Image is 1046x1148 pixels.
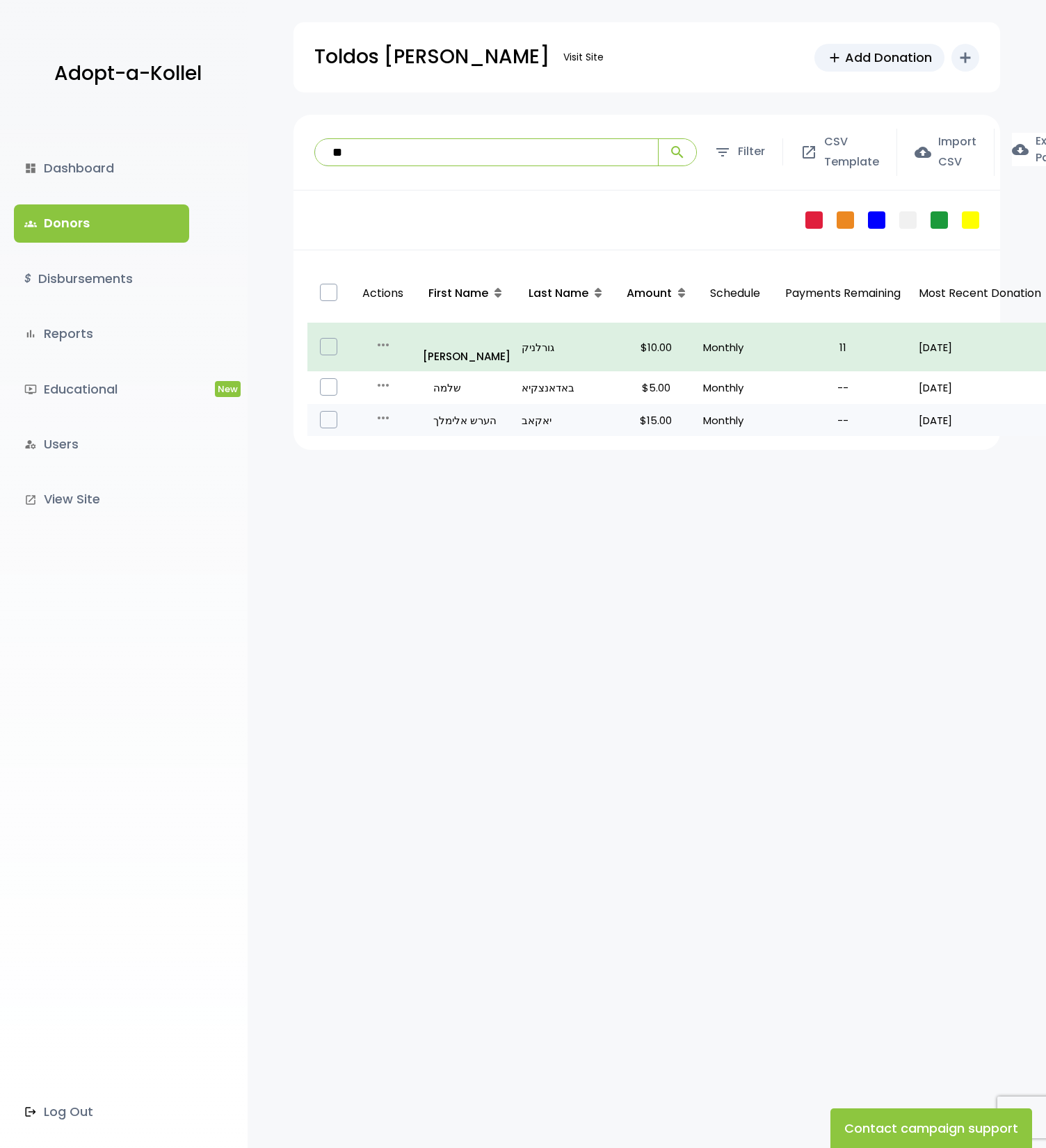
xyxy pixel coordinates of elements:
p: [DATE] [919,338,1041,357]
a: שלמה [423,378,510,397]
span: Import CSV [938,132,976,172]
a: manage_accountsUsers [14,426,189,463]
p: Most Recent Donation [919,284,1041,304]
a: ondemand_videoEducationalNew [14,371,189,408]
p: -- [778,411,908,430]
span: groups [24,218,37,230]
p: Monthly [703,338,767,357]
span: Add Donation [845,48,932,67]
button: add [951,44,979,72]
i: ondemand_video [24,383,37,396]
button: Contact campaign support [830,1108,1032,1148]
a: bar_chartReports [14,315,189,353]
span: search [669,144,686,161]
i: launch [24,494,37,506]
span: cloud_upload [915,144,931,161]
a: Log Out [14,1093,189,1131]
i: $ [24,269,31,289]
i: more_horiz [375,337,392,353]
a: addAdd Donation [814,44,944,72]
a: $Disbursements [14,260,189,298]
a: באדאנצקיא [522,378,609,397]
i: more_horiz [375,377,392,394]
a: [PERSON_NAME] [423,328,510,366]
i: more_horiz [375,410,392,426]
span: cloud_download [1012,141,1029,158]
i: bar_chart [24,328,37,340]
a: הערש אלימלך [423,411,510,430]
span: CSV Template [824,132,879,172]
i: dashboard [24,162,37,175]
p: Adopt-a-Kollel [54,56,202,91]
a: groupsDonors [14,204,189,242]
span: Amount [627,285,672,301]
p: Schedule [703,270,767,318]
span: open_in_new [800,144,817,161]
i: add [957,49,974,66]
span: Filter [738,142,765,162]
p: $10.00 [620,338,692,357]
a: Adopt-a-Kollel [47,40,202,108]
span: First Name [428,285,488,301]
a: launchView Site [14,480,189,518]
a: Visit Site [556,44,611,71]
span: New [215,381,241,397]
p: -- [778,378,908,397]
p: $5.00 [620,378,692,397]
p: [DATE] [919,411,1041,430]
p: Toldos [PERSON_NAME] [314,40,549,74]
span: add [827,50,842,65]
a: גורלניק [522,338,609,357]
p: $15.00 [620,411,692,430]
span: Last Name [529,285,588,301]
p: Monthly [703,378,767,397]
p: 11 [778,338,908,357]
a: יאקאב [522,411,609,430]
p: Payments Remaining [778,270,908,318]
p: [DATE] [919,378,1041,397]
p: Actions [355,270,410,318]
span: filter_list [714,144,731,161]
i: manage_accounts [24,438,37,451]
button: search [658,139,696,165]
p: Monthly [703,411,767,430]
a: dashboardDashboard [14,149,189,187]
